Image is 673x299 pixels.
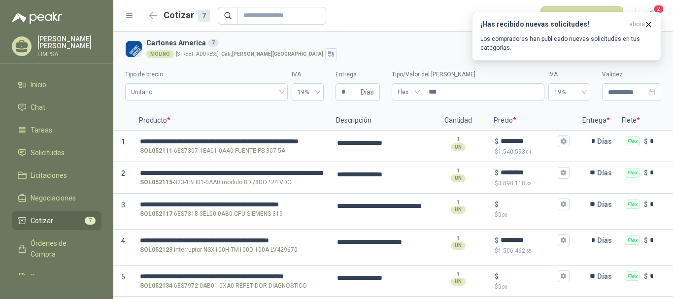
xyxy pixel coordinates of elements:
div: Flex [625,168,640,178]
p: $ [644,271,648,282]
span: Remisiones [31,271,67,282]
a: Negociaciones [12,189,101,207]
input: $$0,00 [501,200,556,208]
span: 19% [554,85,584,100]
label: Tipo/Valor del [PERSON_NAME] [392,70,544,79]
span: 1.540.593 [498,148,531,155]
a: Chat [12,98,101,117]
input: SOL052111-6ES7307-1EA01-0AA0 FUENTE PS 307 5A [140,138,323,145]
p: $ [495,136,499,147]
span: ,04 [525,149,531,155]
span: Cotizar [31,215,53,226]
a: Solicitudes [12,143,101,162]
p: $ [495,210,570,220]
p: - interruptor NSX100H TM100D 100A LV429670 [140,245,298,255]
button: $$1.506.462,65 [558,234,570,246]
input: $$0,00 [501,272,556,280]
span: Chat [31,102,45,113]
p: 1 [457,270,460,278]
label: IVA [548,70,590,79]
div: MOLINO [146,50,174,58]
span: Días [361,84,374,100]
span: Unitario [131,85,282,100]
p: $ [644,199,648,210]
a: Tareas [12,121,101,139]
input: $$3.890.118,33 [501,169,556,176]
span: Negociaciones [31,193,76,203]
label: Entrega [336,70,380,79]
div: Flex [625,136,640,146]
p: Entrega [576,111,616,131]
p: Días [597,231,616,250]
p: $ [495,167,499,178]
div: UN [451,278,466,286]
div: Flex [625,271,640,281]
a: Inicio [12,75,101,94]
div: Flex [625,199,640,209]
div: UN [451,143,466,151]
p: Los compradores han publicado nuevas solicitudes en tus categorías. [480,34,653,52]
p: $ [495,282,570,292]
p: Días [597,195,616,214]
span: 1 [121,138,125,146]
h3: Cartones America [146,37,657,48]
div: UN [451,174,466,182]
p: $ [495,246,570,256]
p: Cantidad [429,111,488,131]
span: ,00 [502,212,507,218]
span: 2 [653,4,664,14]
button: $$1.540.593,04 [558,135,570,147]
p: 1 [457,167,460,175]
p: - 6ES7318-3EL00-0AB0 CPU SIEMENS 319 [140,209,283,219]
label: Validez [602,70,661,79]
span: 19% [298,85,318,100]
span: 4 [121,237,125,245]
strong: Cali , [PERSON_NAME][GEOGRAPHIC_DATA] [221,51,323,57]
span: 1.506.462 [498,247,531,254]
span: 2 [121,169,125,177]
p: Producto [133,111,330,131]
p: $ [495,179,570,188]
p: EIMPSA [37,51,101,57]
img: Company Logo [125,40,142,58]
button: $$3.890.118,33 [558,167,570,179]
strong: SOL052111 [140,146,172,156]
a: Cotizar7 [12,211,101,230]
button: $$0,00 [558,199,570,210]
strong: SOL052134 [140,281,172,291]
span: ahora [629,20,645,29]
span: Solicitudes [31,147,65,158]
p: $ [644,167,648,178]
span: ,00 [502,284,507,290]
button: 2 [643,7,661,25]
a: Licitaciones [12,166,101,185]
div: UN [451,242,466,250]
p: 1 [457,199,460,206]
div: Flex [625,235,640,245]
span: 7 [85,217,96,225]
input: SOL052123-interruptor NSX100H TM100D 100A LV429670 [140,237,323,244]
p: 1 [457,135,460,143]
input: $$1.540.593,04 [501,137,556,145]
p: $ [495,271,499,282]
h3: ¡Has recibido nuevas solicitudes! [480,20,625,29]
span: Licitaciones [31,170,67,181]
img: Logo peakr [12,12,62,24]
strong: SOL052117 [140,209,172,219]
p: - 6ES7972-0AB01-0XA0 REPETIDOR DIAGNOSTICO [140,281,307,291]
span: Tareas [31,125,52,135]
span: Inicio [31,79,46,90]
a: Órdenes de Compra [12,234,101,264]
p: 1 [457,234,460,242]
div: UN [451,206,466,214]
p: Días [597,163,616,183]
span: ,65 [525,248,531,254]
h2: Cotizar [164,8,210,22]
p: $ [644,235,648,246]
span: 0 [498,283,507,290]
a: Remisiones [12,267,101,286]
p: - 6ES7307-1EA01-0AA0 FUENTE PS 307 5A [140,146,285,156]
p: [STREET_ADDRESS] - [176,52,323,57]
input: $$1.506.462,65 [501,236,556,244]
span: Flex [398,85,417,100]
